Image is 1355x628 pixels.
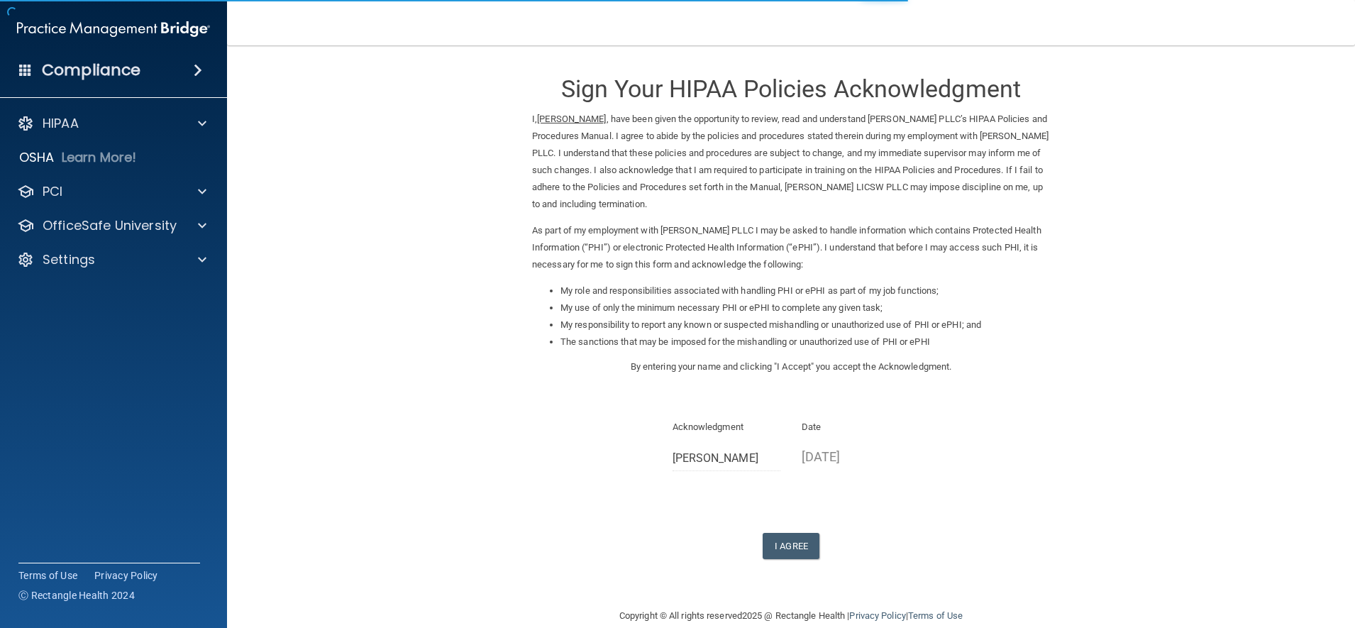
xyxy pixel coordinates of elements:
a: HIPAA [17,115,206,132]
p: Settings [43,251,95,268]
button: I Agree [763,533,819,559]
p: Acknowledgment [673,419,781,436]
h4: Compliance [42,60,140,80]
ins: [PERSON_NAME] [537,114,606,124]
li: My role and responsibilities associated with handling PHI or ePHI as part of my job functions; [560,282,1050,299]
span: Ⓒ Rectangle Health 2024 [18,588,135,602]
input: Full Name [673,445,781,471]
p: Learn More! [62,149,137,166]
p: I, , have been given the opportunity to review, read and understand [PERSON_NAME] PLLC’s HIPAA Po... [532,111,1050,213]
img: PMB logo [17,15,210,43]
a: OfficeSafe University [17,217,206,234]
a: PCI [17,183,206,200]
a: Privacy Policy [94,568,158,583]
p: OfficeSafe University [43,217,177,234]
p: [DATE] [802,445,910,468]
p: OSHA [19,149,55,166]
p: Date [802,419,910,436]
p: PCI [43,183,62,200]
h3: Sign Your HIPAA Policies Acknowledgment [532,76,1050,102]
a: Settings [17,251,206,268]
li: My responsibility to report any known or suspected mishandling or unauthorized use of PHI or ePHI... [560,316,1050,334]
p: By entering your name and clicking "I Accept" you accept the Acknowledgment. [532,358,1050,375]
a: Terms of Use [908,610,963,621]
p: HIPAA [43,115,79,132]
li: My use of only the minimum necessary PHI or ePHI to complete any given task; [560,299,1050,316]
li: The sanctions that may be imposed for the mishandling or unauthorized use of PHI or ePHI [560,334,1050,351]
p: As part of my employment with [PERSON_NAME] PLLC I may be asked to handle information which conta... [532,222,1050,273]
a: Privacy Policy [849,610,905,621]
a: Terms of Use [18,568,77,583]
